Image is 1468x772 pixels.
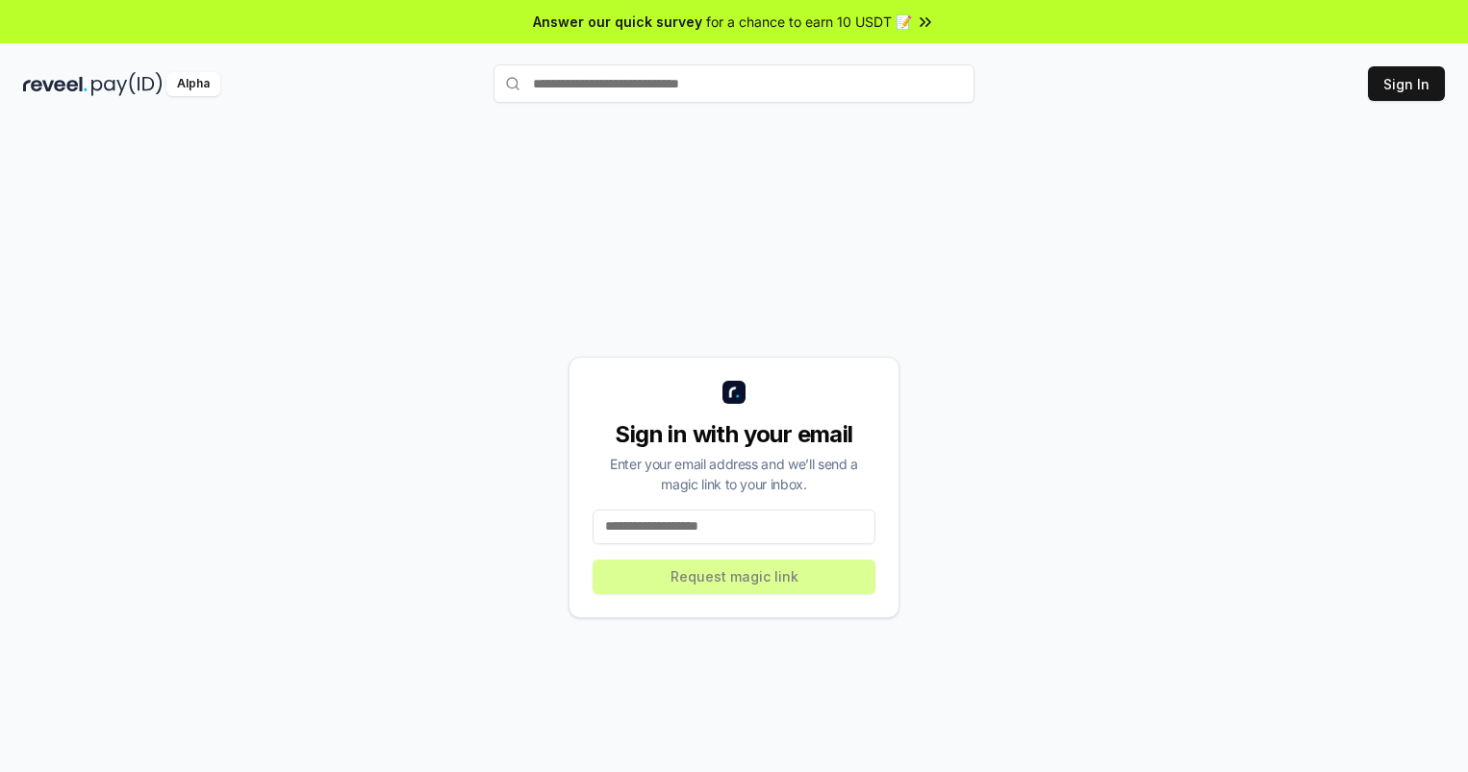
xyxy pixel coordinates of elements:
img: logo_small [722,381,746,404]
img: pay_id [91,72,163,96]
button: Sign In [1368,66,1445,101]
div: Enter your email address and we’ll send a magic link to your inbox. [593,454,875,494]
div: Alpha [166,72,220,96]
img: reveel_dark [23,72,88,96]
div: Sign in with your email [593,419,875,450]
span: for a chance to earn 10 USDT 📝 [706,12,912,32]
span: Answer our quick survey [533,12,702,32]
